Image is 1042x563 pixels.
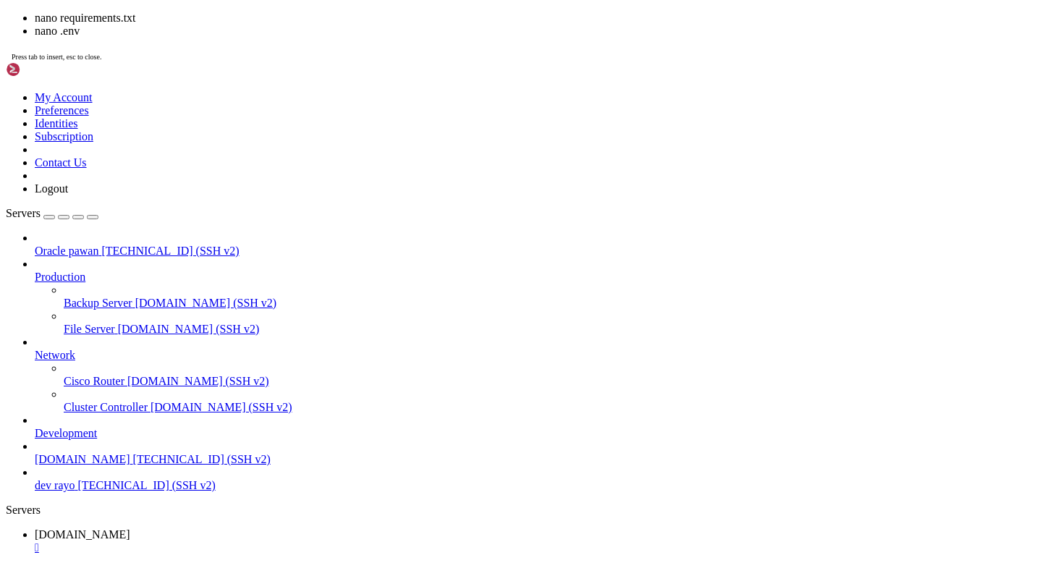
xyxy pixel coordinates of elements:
[6,6,852,18] x-row: Welcome to Ubuntu 24.04.2 LTS (GNU/Linux 6.11.0-1012-azure x86_64)
[6,42,852,54] x-row: * Management: [URL][DOMAIN_NAME]
[35,25,1036,38] li: nano .env
[64,323,1036,336] a: File Server [DOMAIN_NAME] (SSH v2)
[78,479,216,491] span: [TECHNICAL_ID] (SSH v2)
[104,367,110,378] span: ~
[6,378,98,390] span: ubuntu@prod-rayo
[189,415,195,427] div: (30, 34)
[35,479,75,491] span: dev rayo
[6,247,852,259] x-row: 77 updates can be applied immediately.
[6,391,852,403] x-row: -bash: /home/ubuntu/venv/: Is a directory
[35,427,1036,440] a: Development
[135,297,277,309] span: [DOMAIN_NAME] (SSH v2)
[6,138,852,151] x-row: Swap usage: 0%
[6,307,852,319] x-row: Learn more about enabling ESM Apps service at [URL][DOMAIN_NAME]
[6,174,852,187] x-row: just raised the bar for easy, resilient and secure K8s cluster deployment.
[35,541,1036,554] a: 
[35,271,85,283] span: Production
[118,323,260,335] span: [DOMAIN_NAME] (SSH v2)
[35,528,130,541] span: [DOMAIN_NAME]
[35,453,130,465] span: [DOMAIN_NAME]
[35,156,87,169] a: Contact Us
[35,336,1036,414] li: Network
[6,403,852,415] x-row: : $ cd /home/ubuntu/venv/
[64,362,1036,388] li: Cisco Router [DOMAIN_NAME] (SSH v2)
[35,349,75,361] span: Network
[6,343,852,355] x-row: *** System restart required ***
[35,258,1036,336] li: Production
[64,284,1036,310] li: Backup Server [DOMAIN_NAME] (SSH v2)
[64,323,115,335] span: File Server
[6,207,41,219] span: Servers
[6,62,89,77] img: Shellngn
[35,245,1036,258] a: Oracle pawan [TECHNICAL_ID] (SSH v2)
[35,245,98,257] span: Oracle pawan
[35,104,89,117] a: Preferences
[104,415,139,426] span: ~/venv
[64,375,124,387] span: Cisco Router
[6,415,98,426] span: ubuntu@prod-rayo
[104,378,110,390] span: ~
[6,126,852,138] x-row: Memory usage: 21% IPv4 address for eth0: [TECHNICAL_ID]
[35,182,68,195] a: Logout
[101,245,239,257] span: [TECHNICAL_ID] (SSH v2)
[64,401,1036,414] a: Cluster Controller [DOMAIN_NAME] (SSH v2)
[104,403,110,415] span: ~
[6,367,98,378] span: ubuntu@prod-rayo
[35,271,1036,284] a: Production
[6,162,852,174] x-row: * Strictly confined Kubernetes makes edge and IoT secure. Learn how MicroK8s
[6,114,852,127] x-row: Usage of /: 39.1% of 28.02GB Users logged in: 0
[6,258,852,271] x-row: 5 of these updates are standard security updates.
[64,297,1036,310] a: Backup Server [DOMAIN_NAME] (SSH v2)
[6,78,852,90] x-row: System information as of [DATE]
[64,375,1036,388] a: Cisco Router [DOMAIN_NAME] (SSH v2)
[6,102,852,114] x-row: System load: 0.11 Processes: 296
[151,401,292,413] span: [DOMAIN_NAME] (SSH v2)
[35,427,97,439] span: Development
[35,414,1036,440] li: Development
[6,415,852,427] x-row: : $ nano
[35,232,1036,258] li: Oracle pawan [TECHNICAL_ID] (SSH v2)
[6,355,852,367] x-row: Last login: [DATE] from [TECHNICAL_ID]
[6,378,852,391] x-row: : $ /home/ubuntu/venv/
[6,295,852,307] x-row: 12 additional security updates can be applied with ESM Apps.
[6,367,852,379] x-row: : $ nano requirements.txt
[6,222,852,234] x-row: Expanded Security Maintenance for Applications is not enabled.
[35,440,1036,466] li: [DOMAIN_NAME] [TECHNICAL_ID] (SSH v2)
[35,528,1036,554] a: App.rayo.work
[12,53,101,61] span: Press tab to insert, esc to close.
[35,479,1036,492] a: dev rayo [TECHNICAL_ID] (SSH v2)
[35,91,93,103] a: My Account
[6,30,852,42] x-row: * Documentation: [URL][DOMAIN_NAME]
[64,310,1036,336] li: File Server [DOMAIN_NAME] (SSH v2)
[6,207,98,219] a: Servers
[64,388,1036,414] li: Cluster Controller [DOMAIN_NAME] (SSH v2)
[6,504,1036,517] div: Servers
[6,198,852,211] x-row: [URL][DOMAIN_NAME]
[35,117,78,130] a: Identities
[6,54,852,67] x-row: * Support: [URL][DOMAIN_NAME]
[6,271,852,283] x-row: To see these additional updates run: apt list --upgradable
[64,297,132,309] span: Backup Server
[6,403,98,415] span: ubuntu@prod-rayo
[133,453,271,465] span: [TECHNICAL_ID] (SSH v2)
[35,130,93,143] a: Subscription
[35,453,1036,466] a: [DOMAIN_NAME] [TECHNICAL_ID] (SSH v2)
[35,349,1036,362] a: Network
[64,401,148,413] span: Cluster Controller
[35,12,1036,25] li: nano requirements.txt
[127,375,269,387] span: [DOMAIN_NAME] (SSH v2)
[35,466,1036,492] li: dev rayo [TECHNICAL_ID] (SSH v2)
